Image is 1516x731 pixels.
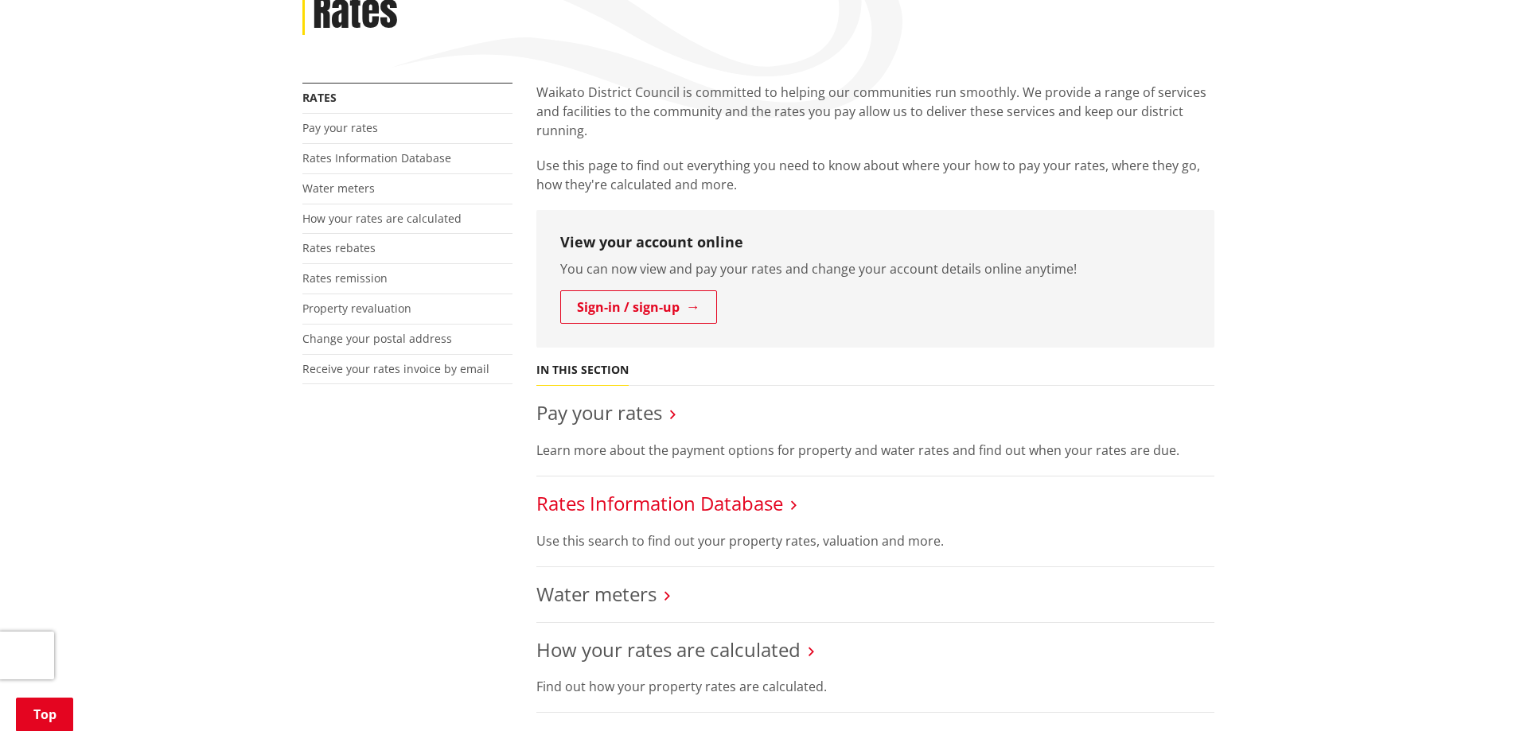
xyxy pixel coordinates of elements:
[536,677,1214,696] p: Find out how your property rates are calculated.
[536,399,662,426] a: Pay your rates
[302,361,489,376] a: Receive your rates invoice by email
[302,331,452,346] a: Change your postal address
[302,90,337,105] a: Rates
[536,83,1214,140] p: Waikato District Council is committed to helping our communities run smoothly. We provide a range...
[536,441,1214,460] p: Learn more about the payment options for property and water rates and find out when your rates ar...
[302,150,451,165] a: Rates Information Database
[302,211,462,226] a: How your rates are calculated
[560,290,717,324] a: Sign-in / sign-up
[302,181,375,196] a: Water meters
[302,120,378,135] a: Pay your rates
[560,234,1191,251] h3: View your account online
[302,301,411,316] a: Property revaluation
[302,240,376,255] a: Rates rebates
[560,259,1191,278] p: You can now view and pay your rates and change your account details online anytime!
[536,636,801,663] a: How your rates are calculated
[536,581,657,607] a: Water meters
[1443,664,1500,721] iframe: Messenger Launcher
[16,698,73,731] a: Top
[536,531,1214,550] p: Use this search to find out your property rates, valuation and more.
[536,156,1214,194] p: Use this page to find out everything you need to know about where your how to pay your rates, whe...
[536,490,783,516] a: Rates Information Database
[302,270,388,286] a: Rates remission
[536,364,629,377] h5: In this section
